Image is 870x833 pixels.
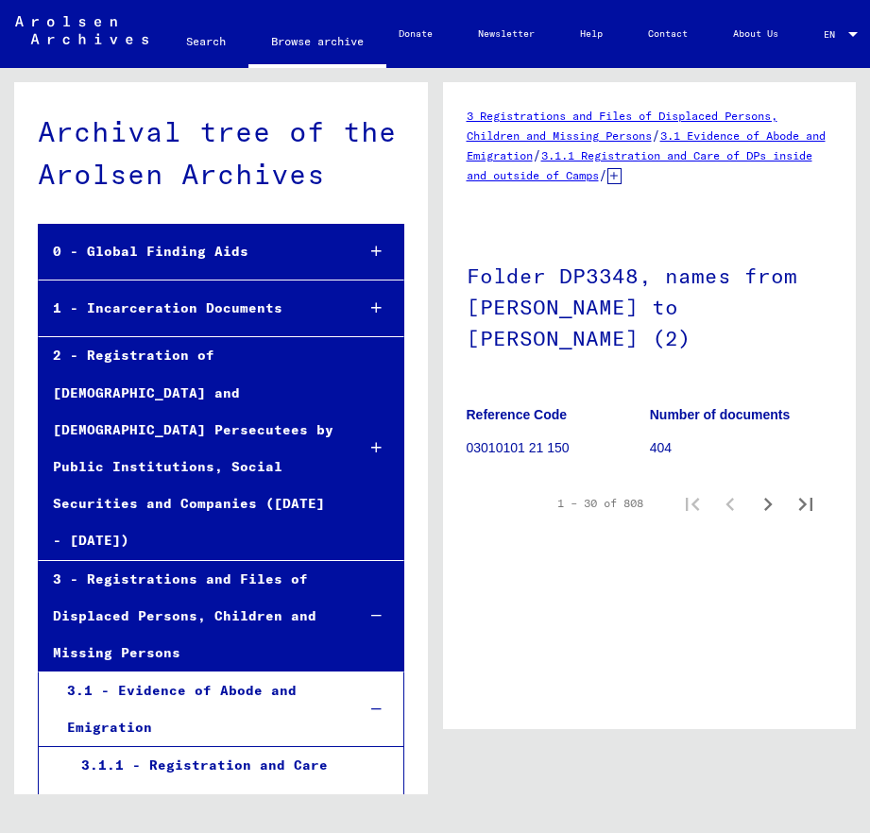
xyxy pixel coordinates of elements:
[650,407,791,422] b: Number of documents
[467,232,833,378] h1: Folder DP3348, names from [PERSON_NAME] to [PERSON_NAME] (2)
[674,484,711,522] button: First page
[39,561,340,672] div: 3 - Registrations and Files of Displaced Persons, Children and Missing Persons
[533,146,541,163] span: /
[376,11,455,57] a: Donate
[39,290,340,327] div: 1 - Incarceration Documents
[39,337,340,559] div: 2 - Registration of [DEMOGRAPHIC_DATA] and [DEMOGRAPHIC_DATA] Persecutees by Public Institutions,...
[557,11,625,57] a: Help
[39,233,340,270] div: 0 - Global Finding Aids
[557,495,643,512] div: 1 – 30 of 808
[248,19,386,68] a: Browse archive
[163,19,248,64] a: Search
[467,438,649,458] p: 03010101 21 150
[15,16,148,44] img: Arolsen_neg.svg
[824,29,844,40] span: EN
[455,11,557,57] a: Newsletter
[599,166,607,183] span: /
[467,407,568,422] b: Reference Code
[749,484,787,522] button: Next page
[787,484,825,522] button: Last page
[652,127,660,144] span: /
[650,438,832,458] p: 404
[467,109,777,143] a: 3 Registrations and Files of Displaced Persons, Children and Missing Persons
[711,484,749,522] button: Previous page
[625,11,710,57] a: Contact
[710,11,801,57] a: About Us
[38,110,404,195] div: Archival tree of the Arolsen Archives
[467,148,812,182] a: 3.1.1 Registration and Care of DPs inside and outside of Camps
[53,672,341,746] div: 3.1 - Evidence of Abode and Emigration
